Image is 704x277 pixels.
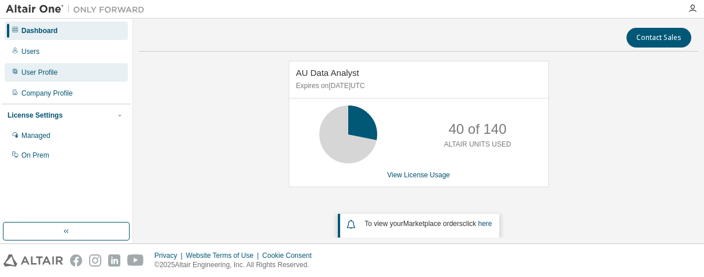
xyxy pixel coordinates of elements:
div: Users [21,47,39,56]
span: AU Data Analyst [296,68,359,78]
div: Dashboard [21,26,58,35]
img: instagram.svg [89,254,101,267]
a: here [478,220,492,228]
div: Website Terms of Use [186,251,262,260]
a: View License Usage [387,171,450,179]
img: facebook.svg [70,254,82,267]
div: Managed [21,131,50,140]
div: Company Profile [21,89,73,98]
div: User Profile [21,68,58,77]
img: Altair One [6,3,150,15]
div: On Prem [21,151,49,160]
em: Marketplace orders [403,220,463,228]
div: Privacy [154,251,186,260]
p: ALTAIR UNITS USED [444,140,511,150]
p: Expires on [DATE] UTC [296,81,539,91]
p: 40 of 140 [448,119,506,139]
div: License Settings [8,111,62,120]
p: © 2025 Altair Engineering, Inc. All Rights Reserved. [154,260,319,270]
div: Cookie Consent [262,251,318,260]
img: altair_logo.svg [3,254,63,267]
img: youtube.svg [127,254,144,267]
span: To view your click [364,220,492,228]
button: Contact Sales [626,28,691,48]
img: linkedin.svg [108,254,120,267]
